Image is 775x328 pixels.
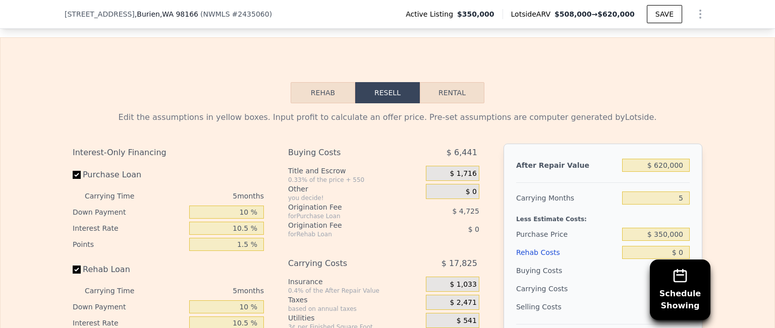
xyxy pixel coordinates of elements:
[288,176,422,184] div: 0.33% of the price + 550
[457,9,494,19] span: $350,000
[450,298,476,307] span: $ 2,471
[291,82,355,103] button: Rehab
[690,4,710,24] button: Show Options
[73,171,81,179] input: Purchase Loan
[135,9,198,19] span: , Burien
[555,9,635,19] span: →
[466,187,477,196] span: $ 0
[73,299,185,315] div: Down Payment
[516,225,618,243] div: Purchase Price
[516,280,579,298] div: Carrying Costs
[555,10,592,18] span: $508,000
[200,9,272,19] div: ( )
[450,169,476,178] span: $ 1,716
[73,266,81,274] input: Rehab Loan
[73,144,264,162] div: Interest-Only Financing
[288,184,422,194] div: Other
[85,188,150,204] div: Carrying Time
[450,280,476,289] span: $ 1,033
[232,10,269,18] span: # 2435060
[288,166,422,176] div: Title and Escrow
[288,313,422,323] div: Utilities
[73,220,185,236] div: Interest Rate
[468,225,479,233] span: $ 0
[516,189,618,207] div: Carrying Months
[288,305,422,313] div: based on annual taxes
[73,166,185,184] label: Purchase Loan
[73,204,185,220] div: Down Payment
[65,9,135,19] span: [STREET_ADDRESS]
[516,243,618,261] div: Rehab Costs
[355,82,420,103] button: Resell
[597,10,635,18] span: $620,000
[288,295,422,305] div: Taxes
[457,316,477,325] span: $ 541
[647,5,682,23] button: SAVE
[516,261,618,280] div: Buying Costs
[288,212,401,220] div: for Purchase Loan
[288,144,401,162] div: Buying Costs
[160,10,198,18] span: , WA 98166
[288,194,422,202] div: you decide!
[511,9,555,19] span: Lotside ARV
[288,230,401,238] div: for Rehab Loan
[650,259,710,320] button: ScheduleShowing
[406,9,457,19] span: Active Listing
[154,283,264,299] div: 5 months
[420,82,484,103] button: Rental
[516,207,690,225] div: Less Estimate Costs:
[516,156,618,174] div: After Repair Value
[288,202,401,212] div: Origination Fee
[73,260,185,279] label: Rehab Loan
[441,254,477,273] span: $ 17,825
[73,111,702,123] div: Edit the assumptions in yellow boxes. Input profit to calculate an offer price. Pre-set assumptio...
[85,283,150,299] div: Carrying Time
[288,254,401,273] div: Carrying Costs
[154,188,264,204] div: 5 months
[452,207,479,215] span: $ 4,725
[288,287,422,295] div: 0.4% of the After Repair Value
[288,277,422,287] div: Insurance
[288,220,401,230] div: Origination Fee
[203,10,230,18] span: NWMLS
[516,298,618,316] div: Selling Costs
[447,144,477,162] span: $ 6,441
[73,236,185,252] div: Points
